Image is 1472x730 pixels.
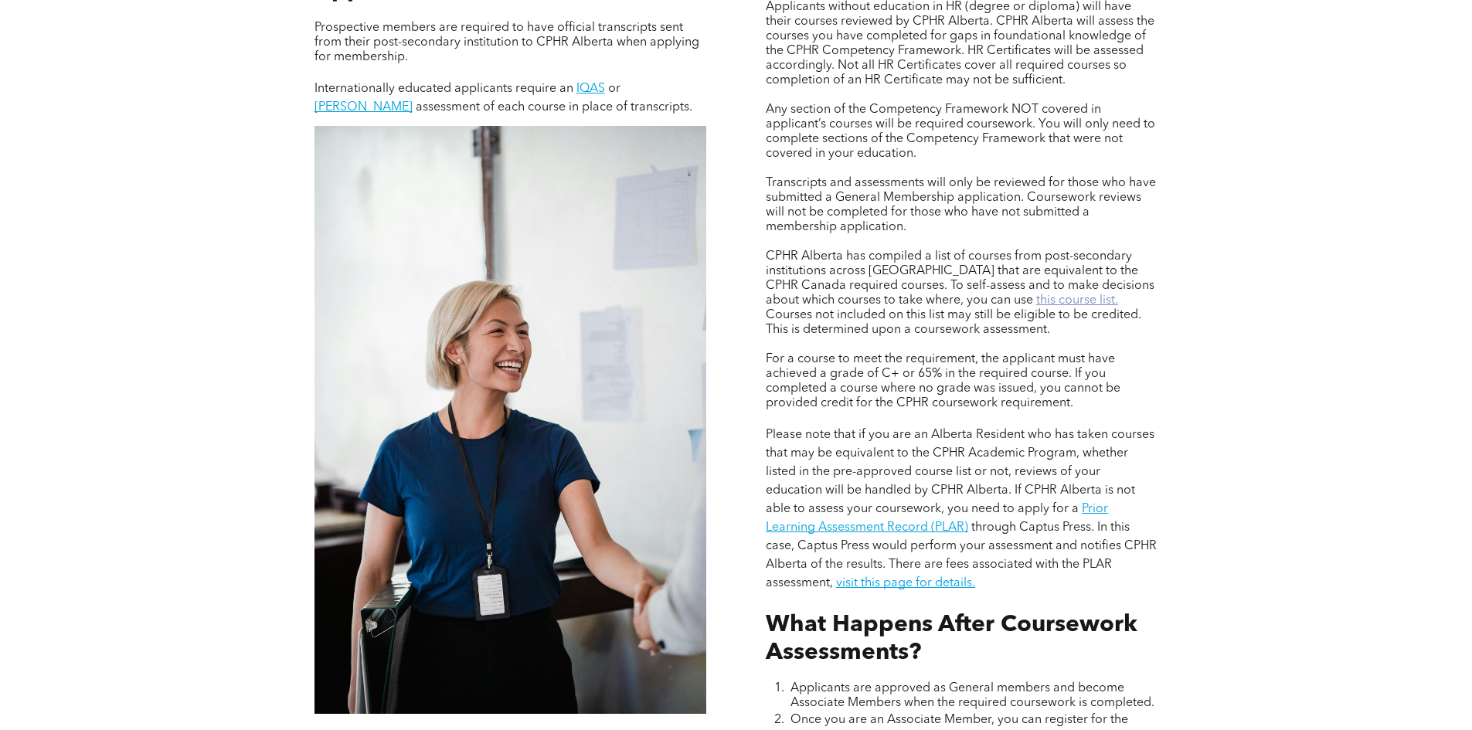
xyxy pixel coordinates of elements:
a: this course list. [1036,294,1118,307]
a: visit this page for details. [836,577,975,589]
a: IQAS [576,83,605,95]
span: Courses not included on this list may still be eligible to be credited. This is determined upon a... [766,309,1141,336]
span: Applicants are approved as General members and become Associate Members when the required coursew... [790,682,1154,709]
span: Transcripts and assessments will only be reviewed for those who have submitted a General Membersh... [766,177,1156,233]
span: What Happens After Coursework Assessments? [766,613,1137,664]
span: Please note that if you are an Alberta Resident who has taken courses that may be equivalent to t... [766,429,1154,515]
span: assessment of each course in place of transcripts. [416,101,692,114]
a: [PERSON_NAME] [314,101,413,114]
span: Applicants without education in HR (degree or diploma) will have their courses reviewed by CPHR A... [766,1,1154,87]
span: Any section of the Competency Framework NOT covered in applicant’s courses will be required cours... [766,104,1155,160]
span: Prospective members are required to have official transcripts sent from their post-secondary inst... [314,22,699,63]
span: For a course to meet the requirement, the applicant must have achieved a grade of C+ or 65% in th... [766,353,1120,409]
span: or [608,83,620,95]
span: CPHR Alberta has compiled a list of courses from post-secondary institutions across [GEOGRAPHIC_D... [766,250,1154,307]
span: Internationally educated applicants require an [314,83,573,95]
img: A woman is shaking hands with a man in an office. [314,126,706,714]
